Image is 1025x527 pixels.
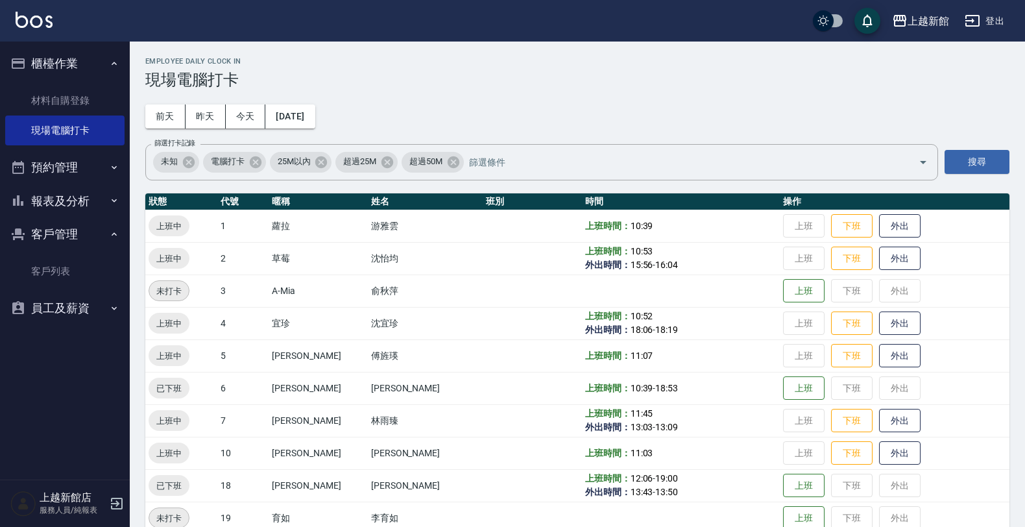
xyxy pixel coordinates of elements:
[585,473,631,484] b: 上班時間：
[10,491,36,517] img: Person
[631,383,653,393] span: 10:39
[631,350,653,361] span: 11:07
[631,408,653,419] span: 11:45
[655,325,678,335] span: 18:19
[270,155,319,168] span: 25M以內
[831,344,873,368] button: 下班
[335,155,384,168] span: 超過25M
[402,155,450,168] span: 超過50M
[149,511,189,525] span: 未打卡
[16,12,53,28] img: Logo
[879,247,921,271] button: 外出
[631,422,653,432] span: 13:03
[585,487,631,497] b: 外出時間：
[655,422,678,432] span: 13:09
[145,71,1009,89] h3: 現場電腦打卡
[186,104,226,129] button: 昨天
[40,504,106,516] p: 服務人員/純報表
[585,448,631,458] b: 上班時間：
[149,284,189,298] span: 未打卡
[217,275,269,307] td: 3
[149,414,189,428] span: 上班中
[831,409,873,433] button: 下班
[269,437,368,469] td: [PERSON_NAME]
[203,155,252,168] span: 電腦打卡
[153,155,186,168] span: 未知
[483,193,582,210] th: 班別
[217,404,269,437] td: 7
[368,242,483,275] td: 沈怡均
[269,372,368,404] td: [PERSON_NAME]
[631,260,653,270] span: 15:56
[959,9,1009,33] button: 登出
[879,344,921,368] button: 外出
[149,349,189,363] span: 上班中
[585,260,631,270] b: 外出時間：
[879,441,921,465] button: 外出
[582,469,780,502] td: - -
[149,219,189,233] span: 上班中
[368,210,483,242] td: 游雅雲
[5,47,125,80] button: 櫃檯作業
[582,307,780,339] td: -
[631,448,653,458] span: 11:03
[783,279,825,303] button: 上班
[145,193,217,210] th: 狀態
[631,487,653,497] span: 13:43
[154,138,195,148] label: 篩選打卡記錄
[368,469,483,502] td: [PERSON_NAME]
[631,311,653,321] span: 10:52
[585,350,631,361] b: 上班時間：
[40,491,106,504] h5: 上越新館店
[631,473,653,484] span: 12:06
[402,152,464,173] div: 超過50M
[217,437,269,469] td: 10
[269,210,368,242] td: 蘿拉
[5,256,125,286] a: 客戶列表
[217,372,269,404] td: 6
[149,317,189,330] span: 上班中
[585,383,631,393] b: 上班時間：
[368,193,483,210] th: 姓名
[269,404,368,437] td: [PERSON_NAME]
[5,184,125,218] button: 報表及分析
[879,312,921,336] button: 外出
[149,252,189,265] span: 上班中
[217,307,269,339] td: 4
[5,116,125,145] a: 現場電腦打卡
[631,325,653,335] span: 18:06
[655,260,678,270] span: 16:04
[582,242,780,275] td: -
[368,404,483,437] td: 林雨臻
[879,214,921,238] button: 外出
[368,437,483,469] td: [PERSON_NAME]
[368,275,483,307] td: 俞秋萍
[269,469,368,502] td: [PERSON_NAME]
[585,221,631,231] b: 上班時間：
[655,473,678,484] span: 19:00
[945,150,1009,174] button: 搜尋
[831,214,873,238] button: 下班
[631,221,653,231] span: 10:39
[149,382,189,395] span: 已下班
[887,8,954,34] button: 上越新館
[145,57,1009,66] h2: Employee Daily Clock In
[217,242,269,275] td: 2
[269,193,368,210] th: 暱稱
[582,404,780,437] td: -
[335,152,398,173] div: 超過25M
[655,487,678,497] span: 13:50
[585,422,631,432] b: 外出時間：
[585,408,631,419] b: 上班時間：
[270,152,332,173] div: 25M以內
[269,307,368,339] td: 宜珍
[269,339,368,372] td: [PERSON_NAME]
[780,193,1009,210] th: 操作
[831,247,873,271] button: 下班
[217,339,269,372] td: 5
[631,246,653,256] span: 10:53
[368,307,483,339] td: 沈宜珍
[203,152,266,173] div: 電腦打卡
[655,383,678,393] span: 18:53
[145,104,186,129] button: 前天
